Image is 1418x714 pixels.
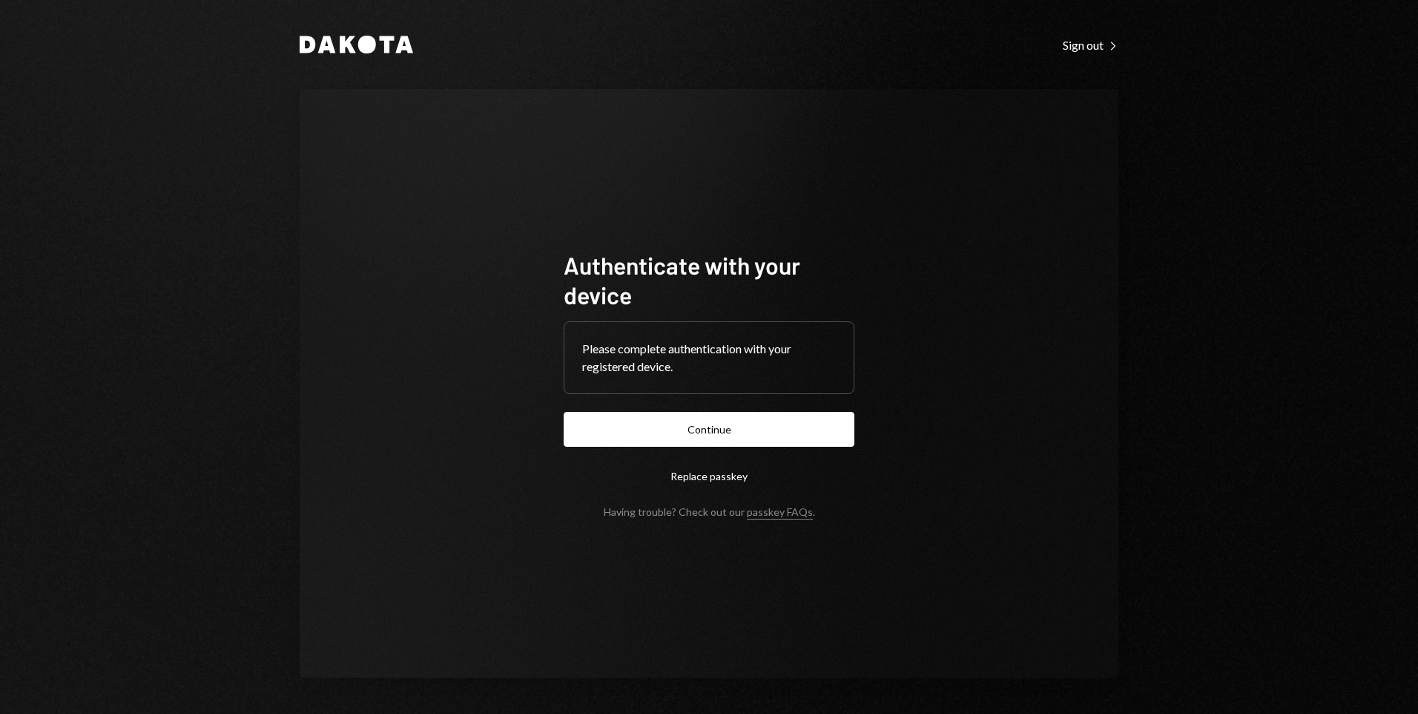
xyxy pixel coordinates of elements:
[747,505,813,520] a: passkey FAQs
[1063,36,1118,53] a: Sign out
[564,250,854,309] h1: Authenticate with your device
[582,340,836,376] div: Please complete authentication with your registered device.
[564,459,854,494] button: Replace passkey
[604,505,815,518] div: Having trouble? Check out our .
[564,412,854,447] button: Continue
[1063,38,1118,53] div: Sign out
